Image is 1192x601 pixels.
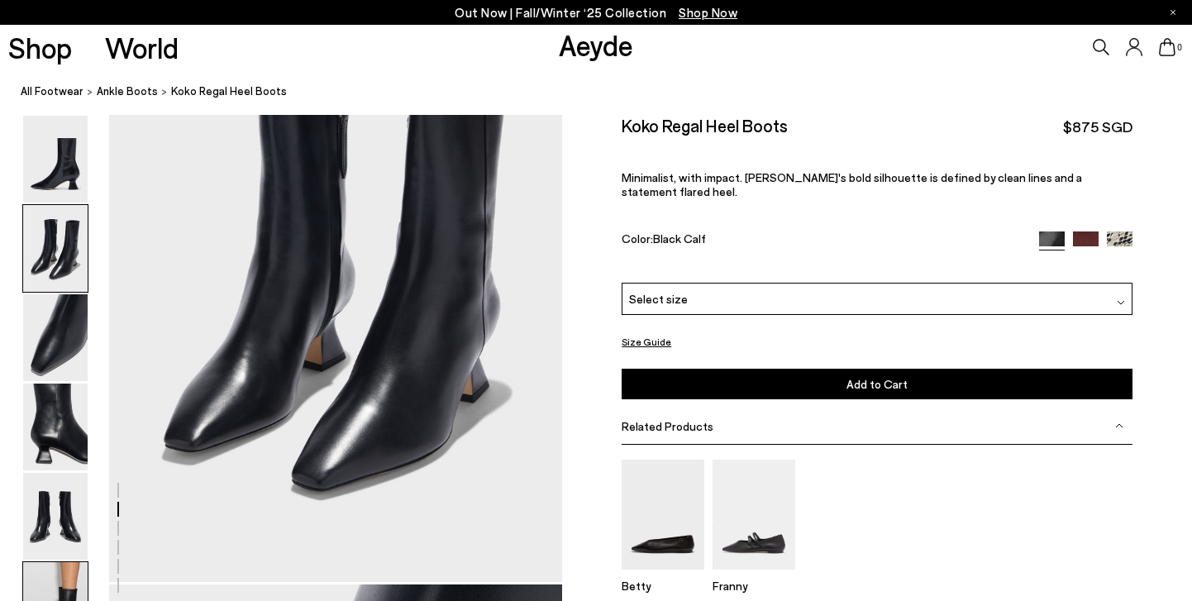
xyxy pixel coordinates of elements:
[455,2,737,23] p: Out Now | Fall/Winter ‘25 Collection
[97,83,158,100] a: ankle boots
[622,170,1132,198] p: Minimalist, with impact. [PERSON_NAME]'s bold silhouette is defined by clean lines and a statemen...
[97,84,158,98] span: ankle boots
[23,384,88,470] img: Koko Regal Heel Boots - Image 4
[23,205,88,292] img: Koko Regal Heel Boots - Image 2
[622,419,713,433] span: Related Products
[171,83,287,100] span: Koko Regal Heel Boots
[105,33,179,62] a: World
[559,27,633,62] a: Aeyde
[1159,38,1175,56] a: 0
[622,369,1132,399] button: Add to Cart
[679,5,737,20] span: Navigate to /collections/new-in
[21,83,83,100] a: All Footwear
[622,460,704,570] img: Betty Square-Toe Ballet Flats
[23,116,88,203] img: Koko Regal Heel Boots - Image 1
[846,377,908,391] span: Add to Cart
[622,115,788,136] h2: Koko Regal Heel Boots
[629,290,688,308] span: Select size
[713,579,795,593] p: Franny
[8,33,72,62] a: Shop
[622,332,671,352] button: Size Guide
[21,69,1192,115] nav: breadcrumb
[23,294,88,381] img: Koko Regal Heel Boots - Image 3
[1063,117,1132,137] span: $875 SGD
[622,558,704,593] a: Betty Square-Toe Ballet Flats Betty
[653,231,706,246] span: Black Calf
[713,558,795,593] a: Franny Double-Strap Flats Franny
[713,460,795,570] img: Franny Double-Strap Flats
[622,231,1023,250] div: Color:
[1117,298,1125,307] img: svg%3E
[1115,422,1123,430] img: svg%3E
[1175,43,1184,52] span: 0
[622,579,704,593] p: Betty
[23,473,88,560] img: Koko Regal Heel Boots - Image 5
